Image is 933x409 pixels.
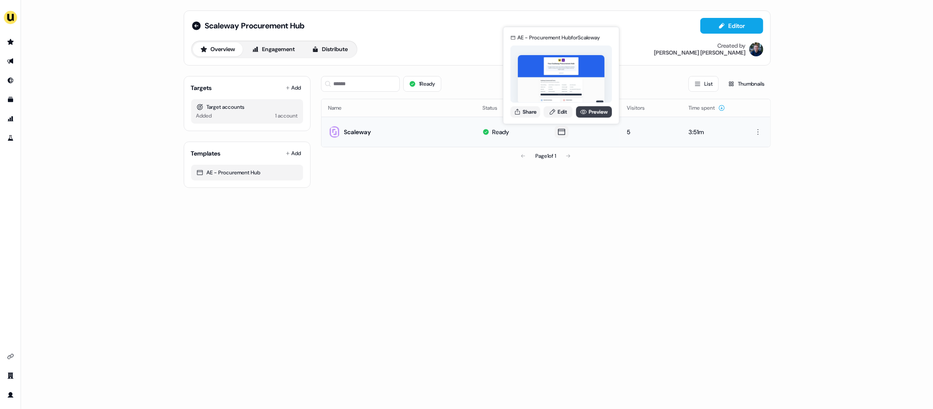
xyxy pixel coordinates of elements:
[688,128,734,136] div: 3:51m
[245,42,303,56] button: Engagement
[3,350,17,364] a: Go to integrations
[3,93,17,107] a: Go to templates
[3,131,17,145] a: Go to experiments
[688,100,725,116] button: Time spent
[196,111,212,120] div: Added
[196,103,298,111] div: Target accounts
[492,128,509,136] div: Ready
[3,54,17,68] a: Go to outbound experience
[205,21,305,31] span: Scaleway Procurement Hub
[191,149,221,158] div: Templates
[576,106,612,118] a: Preview
[3,35,17,49] a: Go to prospects
[284,147,303,159] button: Add
[654,49,746,56] div: [PERSON_NAME] [PERSON_NAME]
[276,111,298,120] div: 1 account
[517,33,600,42] div: AE - Procurement Hub for Scaleway
[191,83,212,92] div: Targets
[700,18,763,34] button: Editor
[535,152,556,160] div: Page 1 of 1
[722,76,771,92] button: Thumbnails
[688,76,719,92] button: List
[3,388,17,402] a: Go to profile
[518,55,605,104] img: asset preview
[482,100,508,116] button: Status
[3,369,17,383] a: Go to team
[510,106,540,118] button: Share
[749,42,763,56] img: James
[627,100,655,116] button: Visitors
[284,82,303,94] button: Add
[700,22,763,31] a: Editor
[304,42,356,56] button: Distribute
[403,76,441,92] button: 1Ready
[328,100,353,116] button: Name
[344,128,371,136] div: Scaleway
[3,73,17,87] a: Go to Inbound
[193,42,243,56] button: Overview
[196,168,298,177] div: AE - Procurement Hub
[718,42,746,49] div: Created by
[544,106,573,118] a: Edit
[627,128,674,136] div: 5
[3,112,17,126] a: Go to attribution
